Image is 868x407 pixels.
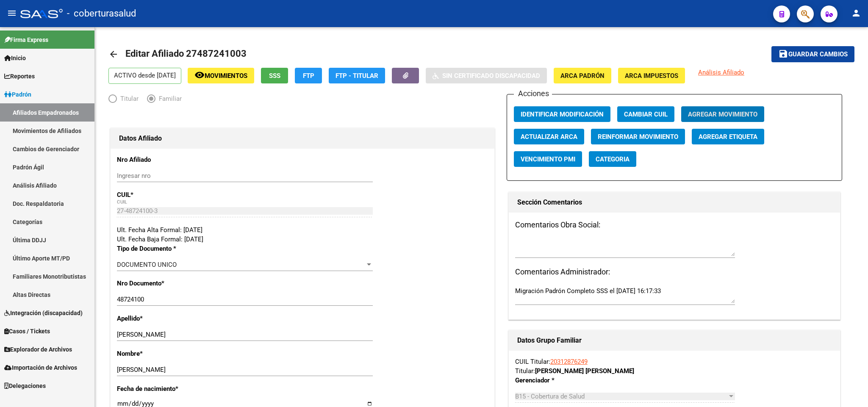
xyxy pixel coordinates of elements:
[155,94,182,103] span: Familiar
[699,133,757,141] span: Agregar Etiqueta
[117,349,228,358] p: Nombre
[117,190,228,199] p: CUIL
[117,279,228,288] p: Nro Documento
[4,381,46,390] span: Delegaciones
[269,72,280,80] span: SSS
[625,72,678,80] span: ARCA Impuestos
[550,358,588,365] a: 20312876249
[4,35,48,44] span: Firma Express
[521,155,575,163] span: Vencimiento PMI
[67,4,136,23] span: - coberturasalud
[788,51,848,58] span: Guardar cambios
[598,133,678,141] span: Reinformar Movimiento
[517,334,832,347] h1: Datos Grupo Familiar
[514,106,610,122] button: Identificar Modificación
[117,261,177,269] span: DOCUMENTO UNICO
[117,225,488,235] div: Ult. Fecha Alta Formal: [DATE]
[624,111,668,118] span: Cambiar CUIL
[336,72,378,80] span: FTP - Titular
[839,378,860,399] iframe: Intercom live chat
[108,68,181,84] p: ACTIVO desde [DATE]
[554,68,611,83] button: ARCA Padrón
[4,308,83,318] span: Integración (discapacidad)
[688,111,757,118] span: Agregar Movimiento
[589,151,636,167] button: Categoria
[515,376,611,385] p: Gerenciador *
[4,363,77,372] span: Importación de Archivos
[108,97,190,104] mat-radio-group: Elija una opción
[591,129,685,144] button: Reinformar Movimiento
[205,72,247,80] span: Movimientos
[188,68,254,83] button: Movimientos
[4,72,35,81] span: Reportes
[515,357,834,376] div: CUIL Titular: Titular:
[521,133,577,141] span: Actualizar ARCA
[125,48,247,59] span: Editar Afiliado 27487241003
[117,155,228,164] p: Nro Afiliado
[596,155,630,163] span: Categoria
[7,8,17,18] mat-icon: menu
[194,70,205,80] mat-icon: remove_red_eye
[4,53,26,63] span: Inicio
[698,69,744,76] span: Análisis Afiliado
[117,244,228,253] p: Tipo de Documento *
[560,72,605,80] span: ARCA Padrón
[521,111,604,118] span: Identificar Modificación
[303,72,314,80] span: FTP
[442,72,540,80] span: Sin Certificado Discapacidad
[851,8,861,18] mat-icon: person
[514,88,552,100] h3: Acciones
[295,68,322,83] button: FTP
[515,266,834,278] h3: Comentarios Administrador:
[692,129,764,144] button: Agregar Etiqueta
[119,132,486,145] h1: Datos Afiliado
[778,49,788,59] mat-icon: save
[4,327,50,336] span: Casos / Tickets
[4,345,72,354] span: Explorador de Archivos
[535,367,634,375] strong: [PERSON_NAME] [PERSON_NAME]
[618,68,685,83] button: ARCA Impuestos
[329,68,385,83] button: FTP - Titular
[4,90,31,99] span: Padrón
[771,46,854,62] button: Guardar cambios
[108,49,119,59] mat-icon: arrow_back
[117,384,228,393] p: Fecha de nacimiento
[426,68,547,83] button: Sin Certificado Discapacidad
[517,196,832,209] h1: Sección Comentarios
[514,129,584,144] button: Actualizar ARCA
[515,393,585,400] span: B15 - Cobertura de Salud
[261,68,288,83] button: SSS
[117,314,228,323] p: Apellido
[617,106,674,122] button: Cambiar CUIL
[515,219,834,231] h3: Comentarios Obra Social:
[514,151,582,167] button: Vencimiento PMI
[681,106,764,122] button: Agregar Movimiento
[117,235,488,244] div: Ult. Fecha Baja Formal: [DATE]
[117,94,139,103] span: Titular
